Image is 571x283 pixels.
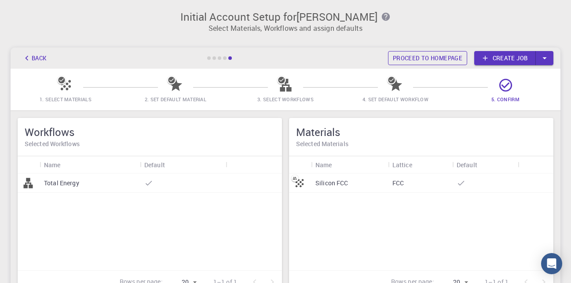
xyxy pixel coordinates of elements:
[541,253,562,274] div: Open Intercom Messenger
[18,51,51,65] button: Back
[315,179,348,187] p: Silicon FCC
[477,158,491,172] button: Sort
[362,96,428,103] span: 4. Set Default Workflow
[457,156,477,173] div: Default
[388,51,467,65] a: Proceed to homepage
[474,51,536,65] a: Create job
[296,139,546,149] h6: Selected Materials
[257,96,314,103] span: 3. Select Workflows
[392,156,412,173] div: Lattice
[165,158,179,172] button: Sort
[140,156,226,173] div: Default
[296,125,546,139] h5: Materials
[61,158,75,172] button: Sort
[145,96,206,103] span: 2. Set Default Material
[40,156,140,173] div: Name
[315,156,332,173] div: Name
[16,11,555,23] h3: Initial Account Setup for [PERSON_NAME]
[18,156,40,173] div: Icon
[412,158,426,172] button: Sort
[392,179,404,187] p: FCC
[44,156,61,173] div: Name
[40,96,92,103] span: 1. Select Materials
[144,156,165,173] div: Default
[44,179,79,187] p: Total Energy
[16,23,555,33] p: Select Materials, Workflows and assign defaults
[25,139,275,149] h6: Selected Workflows
[332,158,346,172] button: Sort
[25,125,275,139] h5: Workflows
[452,156,518,173] div: Default
[289,156,311,173] div: Icon
[388,156,452,173] div: Lattice
[311,156,388,173] div: Name
[491,96,520,103] span: 5. Confirm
